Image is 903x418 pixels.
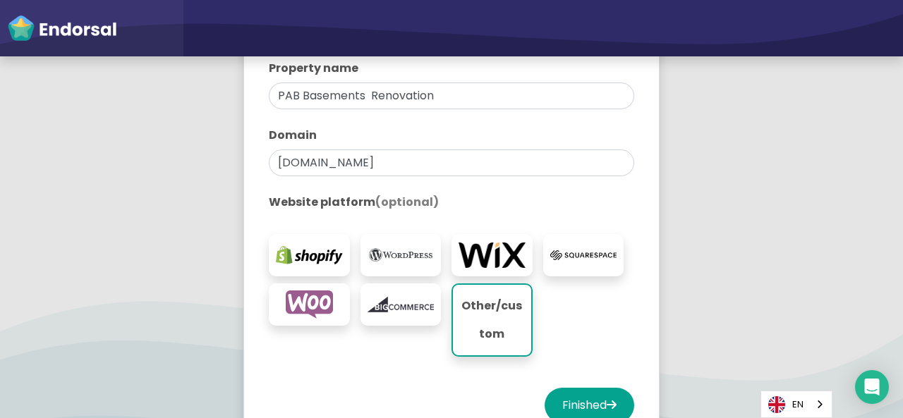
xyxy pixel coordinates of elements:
[269,194,634,211] label: Website platform
[460,292,524,348] p: Other/custom
[550,241,617,269] img: squarespace.com-logo.png
[276,241,343,269] img: shopify.com-logo.png
[459,241,526,269] img: wix.com-logo.png
[855,370,889,404] div: Open Intercom Messenger
[276,290,343,319] img: woocommerce.com-logo.png
[368,241,435,269] img: wordpress.org-logo.png
[760,391,832,418] aside: Language selected: English
[375,194,439,210] span: (optional)
[269,149,634,176] input: eg. websitename.com
[368,290,435,319] img: bigcommerce.com-logo.png
[7,14,117,42] img: endorsal-logo-white@2x.png
[269,60,634,77] label: Property name
[269,127,634,144] label: Domain
[761,391,832,417] a: EN
[760,391,832,418] div: Language
[269,82,634,109] input: eg. My Website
